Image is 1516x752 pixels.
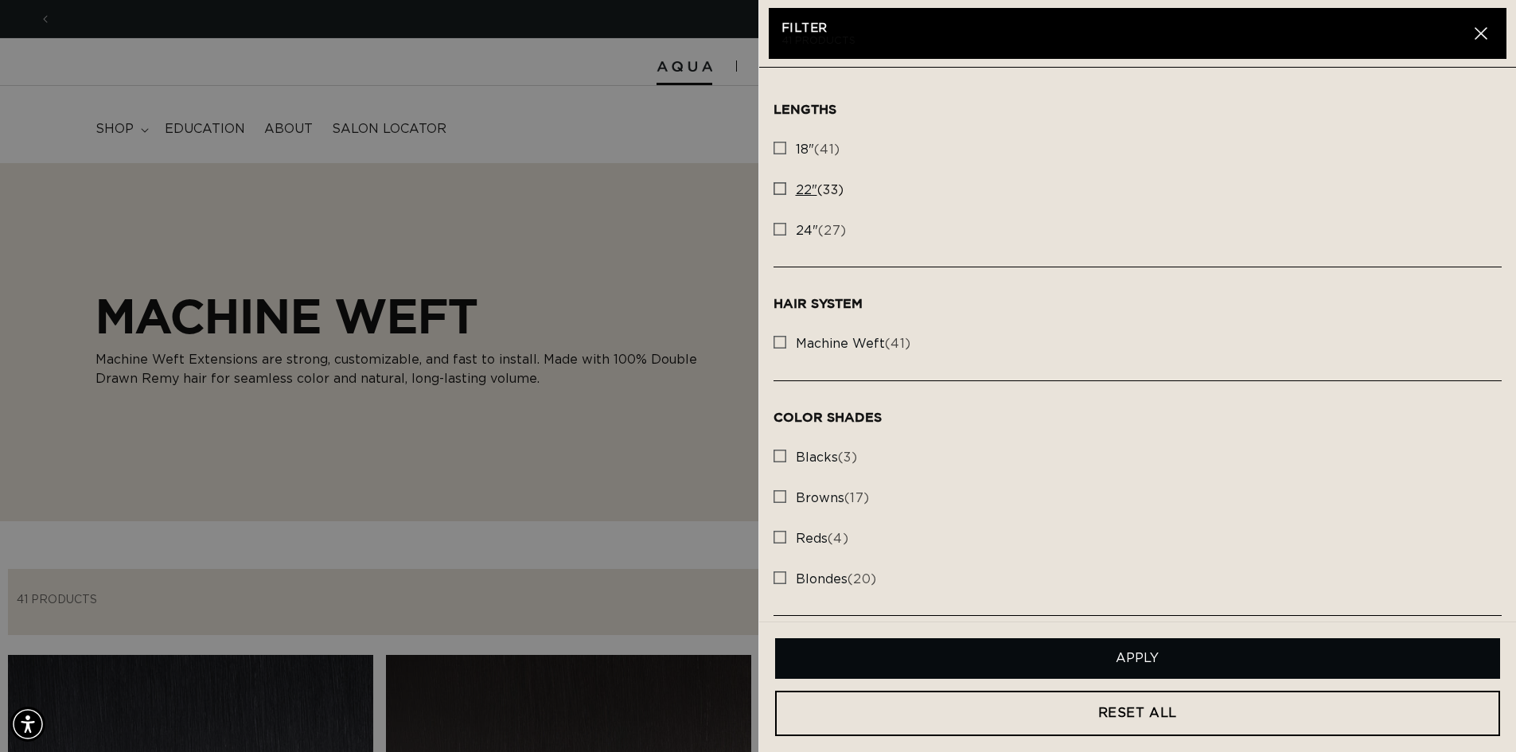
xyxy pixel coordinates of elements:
span: 18" [796,143,814,156]
span: 24" [796,224,818,237]
a: RESET ALL [775,691,1501,736]
span: blondes [796,573,848,586]
button: Apply [775,638,1501,679]
span: (41) [796,336,911,353]
h2: Filter [781,21,1469,37]
p: 41 products [781,37,1469,46]
span: (4) [796,531,849,547]
h3: Lengths [774,102,1502,117]
span: (20) [796,571,877,588]
span: 22" [796,184,817,197]
span: blacks [796,451,838,464]
div: Accessibility Menu [10,707,45,742]
span: machine weft [796,337,885,350]
span: (27) [796,223,847,240]
h3: Color Shades [774,410,1502,425]
span: (17) [796,490,870,507]
h3: Hair System [774,296,1502,311]
span: (41) [796,142,840,158]
span: (33) [796,182,844,199]
span: browns [796,492,844,505]
span: (3) [796,450,858,466]
span: reds [796,532,828,545]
